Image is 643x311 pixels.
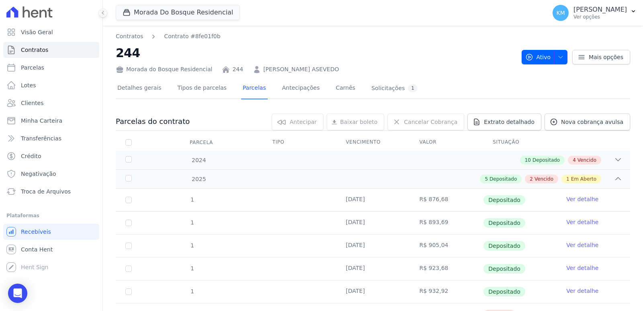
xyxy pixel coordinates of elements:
span: Depositado [483,264,525,274]
td: [DATE] [336,235,410,257]
input: Só é possível selecionar pagamentos em aberto [125,220,132,226]
th: Situação [483,134,557,151]
span: 1 [566,175,569,183]
a: 244 [232,65,243,74]
input: Só é possível selecionar pagamentos em aberto [125,197,132,203]
a: Antecipações [281,78,321,99]
span: Mais opções [589,53,623,61]
h3: Parcelas do contrato [116,117,190,126]
td: [DATE] [336,189,410,211]
div: 1 [408,84,418,92]
button: Ativo [522,50,568,64]
td: R$ 932,92 [410,280,483,303]
a: Ver detalhe [566,241,598,249]
td: [DATE] [336,257,410,280]
span: 1 [190,242,194,249]
span: Ativo [525,50,551,64]
a: Visão Geral [3,24,99,40]
a: Ver detalhe [566,195,598,203]
a: Negativação [3,166,99,182]
button: Morada Do Bosque Residencial [116,5,240,20]
a: Parcelas [241,78,268,99]
th: Vencimento [336,134,410,151]
a: Parcelas [3,60,99,76]
td: R$ 893,69 [410,212,483,234]
span: Troca de Arquivos [21,187,71,196]
span: Nova cobrança avulsa [561,118,623,126]
a: Conta Hent [3,241,99,257]
span: Vencido [534,175,553,183]
a: Contrato #8fe01f0b [164,32,220,41]
a: Solicitações1 [370,78,419,99]
a: Crédito [3,148,99,164]
th: Tipo [263,134,336,151]
a: Contratos [3,42,99,58]
span: Conta Hent [21,245,53,253]
a: Extrato detalhado [467,113,541,130]
span: 1 [190,219,194,226]
div: Plataformas [6,211,96,220]
div: Morada do Bosque Residencial [116,65,212,74]
nav: Breadcrumb [116,32,221,41]
a: Mais opções [572,50,630,64]
span: Recebíveis [21,228,51,236]
div: Parcela [180,134,223,150]
span: Em Aberto [571,175,596,183]
a: Transferências [3,130,99,146]
span: Transferências [21,134,61,142]
td: [DATE] [336,280,410,303]
span: Minha Carteira [21,117,62,125]
span: Visão Geral [21,28,53,36]
span: 5 [485,175,488,183]
span: 10 [525,157,531,164]
span: Contratos [21,46,48,54]
a: Troca de Arquivos [3,183,99,200]
input: Só é possível selecionar pagamentos em aberto [125,243,132,249]
p: [PERSON_NAME] [573,6,627,14]
a: Contratos [116,32,143,41]
th: Valor [410,134,483,151]
span: Negativação [21,170,56,178]
p: Ver opções [573,14,627,20]
span: Crédito [21,152,41,160]
span: Depositado [483,287,525,297]
button: KM [PERSON_NAME] Ver opções [546,2,643,24]
span: 1 [190,288,194,295]
a: Recebíveis [3,224,99,240]
input: Só é possível selecionar pagamentos em aberto [125,288,132,295]
a: Detalhes gerais [116,78,163,99]
nav: Breadcrumb [116,32,515,41]
td: [DATE] [336,212,410,234]
a: Ver detalhe [566,287,598,295]
span: Extrato detalhado [484,118,534,126]
div: Open Intercom Messenger [8,284,27,303]
a: Minha Carteira [3,113,99,129]
a: Clientes [3,95,99,111]
span: 4 [573,157,576,164]
span: 1 [190,196,194,203]
div: Solicitações [371,84,418,92]
td: R$ 876,68 [410,189,483,211]
span: Depositado [483,195,525,205]
a: Ver detalhe [566,264,598,272]
a: Lotes [3,77,99,93]
span: Depositado [483,241,525,251]
span: 1 [190,265,194,272]
a: Carnês [334,78,357,99]
span: Clientes [21,99,43,107]
a: Nova cobrança avulsa [545,113,630,130]
h2: 244 [116,44,515,62]
span: Lotes [21,81,36,89]
td: R$ 905,04 [410,235,483,257]
span: KM [556,10,565,16]
td: R$ 923,68 [410,257,483,280]
span: 2 [530,175,533,183]
span: Depositado [532,157,560,164]
span: Depositado [489,175,517,183]
a: Tipos de parcelas [176,78,228,99]
a: Ver detalhe [566,218,598,226]
a: [PERSON_NAME] ASEVEDO [263,65,339,74]
span: Vencido [577,157,596,164]
span: Depositado [483,218,525,228]
input: Só é possível selecionar pagamentos em aberto [125,266,132,272]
